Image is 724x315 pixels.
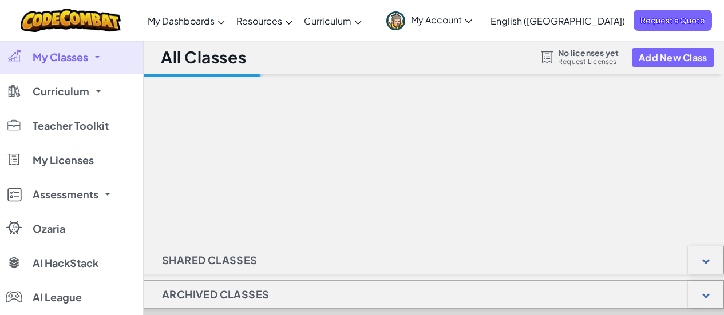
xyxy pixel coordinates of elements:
[33,155,94,165] span: My Licenses
[304,15,351,27] span: Curriculum
[634,10,712,31] a: Request a Quote
[236,15,282,27] span: Resources
[148,15,215,27] span: My Dashboards
[490,15,625,27] span: English ([GEOGRAPHIC_DATA])
[142,5,231,36] a: My Dashboards
[33,121,109,131] span: Teacher Toolkit
[33,86,89,97] span: Curriculum
[558,48,619,57] span: No licenses yet
[411,14,472,26] span: My Account
[381,2,478,38] a: My Account
[33,52,88,62] span: My Classes
[386,11,405,30] img: avatar
[33,224,65,234] span: Ozaria
[33,189,98,200] span: Assessments
[33,292,82,302] span: AI League
[632,48,714,67] button: Add New Class
[161,46,246,68] h1: All Classes
[33,258,98,268] span: AI HackStack
[21,9,121,32] img: CodeCombat logo
[558,57,619,66] a: Request Licenses
[144,246,275,274] h1: Shared Classes
[231,5,298,36] a: Resources
[485,5,631,36] a: English ([GEOGRAPHIC_DATA])
[144,280,287,309] h1: Archived Classes
[298,5,367,36] a: Curriculum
